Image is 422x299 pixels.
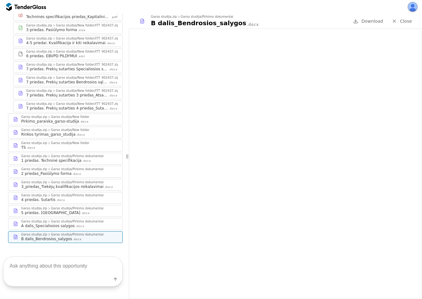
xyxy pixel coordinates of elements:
[8,153,123,165] a: Garso studija.zipGarso studija/Pirkimo dokumentai1 priedas. Techninė specifikacija.docx
[104,185,113,189] div: .docx
[8,127,123,138] a: Garso studija.zipGarso studija/New folderRinkos tyrimas_garso_studija.docx
[21,181,47,184] div: Garso studija.zip
[21,168,47,171] div: Garso studija.zip
[26,63,52,66] div: Garso studija.zip
[13,61,123,73] a: Garso studija.zipGarso studija/New folder/ITT_902437.zip7 priedas. Prekių sutarties Specialiosios...
[13,48,123,60] a: Garso studija.zipGarso studija/New folder/ITT_902437.zip6 priedas. EBVPD PILDYMUI.xml
[13,22,123,34] a: Garso studija.zipGarso studija/New folder/ITT_902437.zip3 priedas. Pasiūlymo forma.xlsx
[388,17,416,25] a: Close
[13,74,123,86] a: Garso studija.zipGarso studija/New folder/ITT_902437.zip7 priedas. Prekių sutarties Bendrosios są...
[56,198,65,202] div: .docx
[13,87,123,99] a: Garso studija.zipGarso studija/New folder/ITT_902437.zip7 priedas. Prekių sutarties 3 priedas_Ats...
[8,205,123,217] a: Garso studija.zipGarso studija/Pirkimo dokumentai5 priedas. [GEOGRAPHIC_DATA].docx
[56,50,119,53] div: Garso studija/New folder/ITT_902437.zip
[72,172,81,176] div: .docx
[21,142,47,145] div: Garso studija.zip
[56,89,119,92] div: Garso studija/New folder/ITT_902437.zip
[21,158,82,163] div: 1 priedas. Techninė specifikacija
[111,15,117,19] div: .pdf
[21,132,75,137] div: Rinkos tyrimas_garso_studija
[26,37,52,40] div: Garso studija.zip
[21,194,47,197] div: Garso studija.zip
[26,67,108,72] div: 7 priedas. Prekių sutarties Specialiosios sąlygos
[26,27,77,32] div: 3 priedas. Pasiūlymo forma
[181,15,233,18] div: Garso studija/Pirkimo dokumentai
[51,181,104,184] div: Garso studija/Pirkimo dokumentai
[26,89,52,92] div: Garso studija.zip
[8,218,123,230] a: Garso studija.zipGarso studija/Pirkimo dokumentaiA dalis_Specialiosios salygos.docx
[247,22,259,27] div: .docx
[51,128,89,132] div: Garso studija/New folder
[26,146,36,150] div: .docx
[26,14,110,19] div: Techninės specifikacijos priedas_Kapitalinio remonto projekto technologijos dalis
[13,35,123,47] a: Garso studija.zipGarso studija/New folder/ITT_902437.zip4-5 priedai. Kvalifikacija ir kiti reikal...
[56,24,119,27] div: Garso studija/New folder/ITT_902437.zip
[26,106,108,111] div: 7 priedas. Prekių sutarties 4 priedas_Sutarties vykdymui pasitelkiami ūkio subjektai
[21,128,47,132] div: Garso studija.zip
[81,211,90,215] div: .docx
[26,54,77,58] div: 6 priedas. EBVPD PILDYMUI
[106,41,115,45] div: .docx
[8,140,123,152] a: Garso studija.zipGarso studija/New folderTS.docx
[26,76,52,79] div: Garso studija.zip
[151,15,177,18] div: Garso studija.zip
[73,237,82,241] div: .docx
[56,37,119,40] div: Garso studija/New folder/ITT_902437.zip
[21,155,47,158] div: Garso studija.zip
[26,24,52,27] div: Garso studija.zip
[151,19,246,27] div: B dalis_Bendrosios_salygos
[109,81,118,85] div: .docx
[351,17,385,25] a: Download
[21,220,47,223] div: Garso studija.zip
[21,184,103,189] div: 3_priedas_Tiekėjų kvalifikacijos reikalavimai
[109,107,118,111] div: .docx
[26,102,52,105] div: Garso studija.zip
[56,102,119,105] div: Garso studija/New folder/ITT_902437.zip
[51,155,104,158] div: Garso studija/Pirkimo dokumentai
[51,233,104,236] div: Garso studija/Pirkimo dokumentai
[26,80,108,85] div: 7 priedas. Prekių sutarties Bendrosios sąlygos
[80,120,89,124] div: .docx
[8,166,123,178] a: Garso studija.zipGarso studija/Pirkimo dokumentai2 priedas_Pasiūlymo forma.docx
[21,233,47,236] div: Garso studija.zip
[75,224,84,228] div: .docx
[51,168,104,171] div: Garso studija/Pirkimo dokumentai
[109,94,118,98] div: .docx
[21,207,47,210] div: Garso studija.zip
[26,93,108,98] div: 7 priedas. Prekių sutarties 3 priedas_Atsakingi asmenys
[56,63,119,66] div: Garso studija/New folder/ITT_902437.zip
[56,76,119,79] div: Garso studija/New folder/ITT_902437.zip
[13,100,123,112] a: Garso studija.zipGarso studija/New folder/ITT_902437.zip7 priedas. Prekių sutarties 4 priedas_Sut...
[78,54,85,58] div: .xml
[400,19,412,24] span: Close
[8,114,123,125] a: Garso studija.zipGarso studija/New folderPirkimo_paraiska_garso-studija.docx
[26,50,52,53] div: Garso studija.zip
[82,159,91,163] div: .docx
[51,142,89,145] div: Garso studija/New folder
[21,171,72,176] div: 2 priedas_Pasiūlymo forma
[26,40,106,45] div: 4-5 priedai. Kvalifikacija ir kiti reikalavimai
[21,223,75,228] div: A dalis_Specialiosios salygos
[361,19,383,24] span: Download
[21,210,80,215] div: 5 priedas. [GEOGRAPHIC_DATA]
[51,115,89,119] div: Garso studija/New folder
[13,9,123,21] a: Garso studija.zipGarso studija/New folder/ITT_902437.zipTechninės specifikacijos priedas_Kapitali...
[78,28,85,32] div: .xlsx
[109,68,118,72] div: .docx
[51,194,104,197] div: Garso studija/Pirkimo dokumentai
[8,192,123,204] a: Garso studija.zipGarso studija/Pirkimo dokumentai4 priedas. Sutartis.docx
[51,220,104,223] div: Garso studija/Pirkimo dokumentai
[76,133,85,137] div: .docx
[21,197,55,202] div: 4 priedas. Sutartis
[21,145,26,150] div: TS
[51,207,104,210] div: Garso studija/Pirkimo dokumentai
[21,115,47,119] div: Garso studija.zip
[21,236,72,241] div: B dalis_Bendrosios_salygos
[8,179,123,191] a: Garso studija.zipGarso studija/Pirkimo dokumentai3_priedas_Tiekėjų kvalifikacijos reikalavimai.docx
[21,119,79,124] div: Pirkimo_paraiska_garso-studija
[8,231,123,243] a: Garso studija.zipGarso studija/Pirkimo dokumentaiB dalis_Bendrosios_salygos.docx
